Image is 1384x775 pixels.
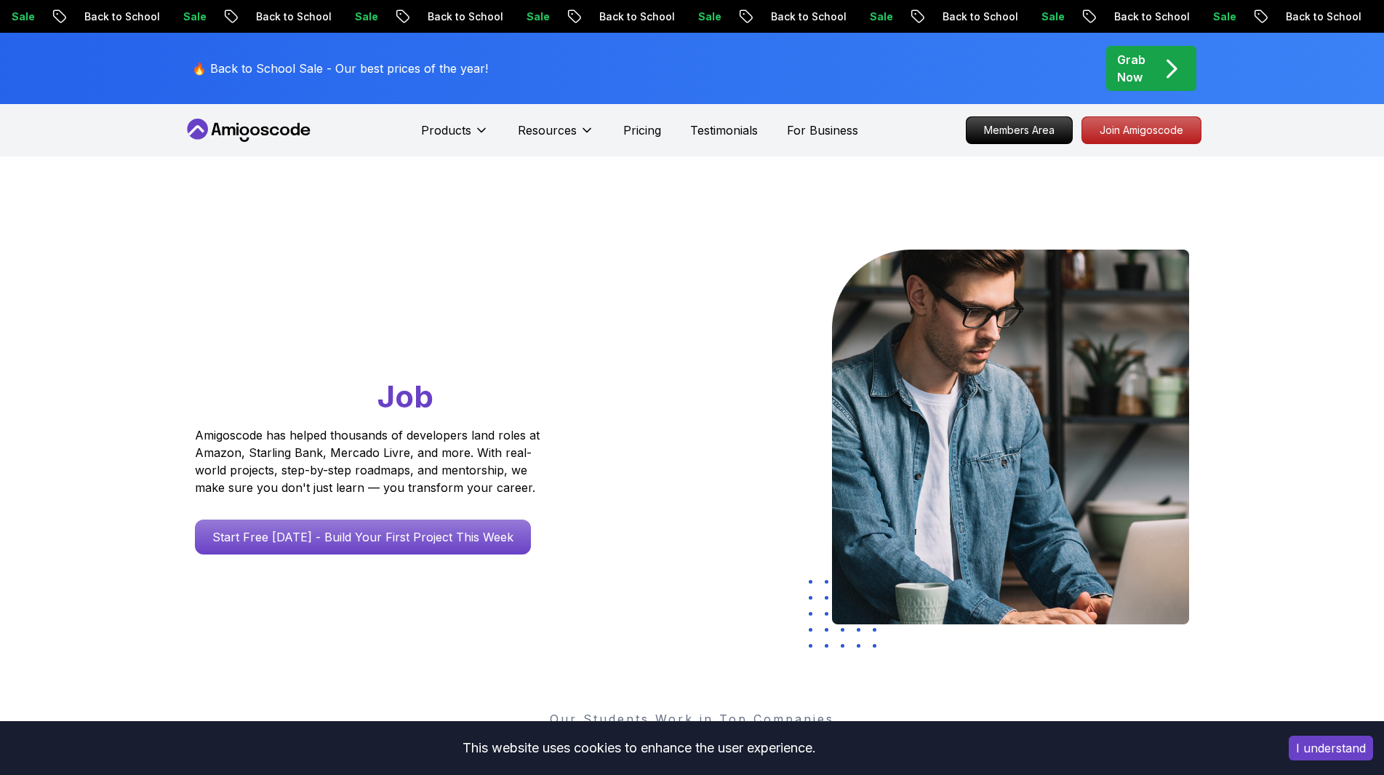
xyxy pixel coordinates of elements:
p: Back to School [351,9,450,24]
p: Back to School [1038,9,1137,24]
p: Back to School [180,9,279,24]
h1: Go From Learning to Hired: Master Java, Spring Boot & Cloud Skills That Get You the [195,250,596,418]
p: Join Amigoscode [1082,117,1201,143]
p: Back to School [523,9,622,24]
p: Products [421,122,471,139]
a: Pricing [623,122,661,139]
p: Members Area [967,117,1072,143]
p: 🔥 Back to School Sale - Our best prices of the year! [192,60,488,77]
p: Sale [622,9,668,24]
p: Sale [107,9,153,24]
p: Grab Now [1117,51,1145,86]
a: Members Area [966,116,1073,144]
p: Sale [1137,9,1183,24]
button: Accept cookies [1289,736,1373,760]
p: Sale [450,9,497,24]
a: Start Free [DATE] - Build Your First Project This Week [195,520,531,555]
button: Products [421,122,489,151]
p: Sale [1308,9,1355,24]
a: For Business [787,122,858,139]
button: Resources [518,122,594,151]
p: Sale [279,9,325,24]
p: Sale [965,9,1012,24]
div: This website uses cookies to enhance the user experience. [11,732,1267,764]
p: Back to School [866,9,965,24]
span: Job [377,378,433,415]
p: Sale [793,9,840,24]
a: Join Amigoscode [1081,116,1201,144]
a: Testimonials [690,122,758,139]
p: Back to School [1209,9,1308,24]
p: Back to School [695,9,793,24]
p: Back to School [8,9,107,24]
img: hero [832,250,1189,624]
p: Our Students Work in Top Companies [195,710,1190,728]
p: Amigoscode has helped thousands of developers land roles at Amazon, Starling Bank, Mercado Livre,... [195,426,544,496]
p: Resources [518,122,577,139]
